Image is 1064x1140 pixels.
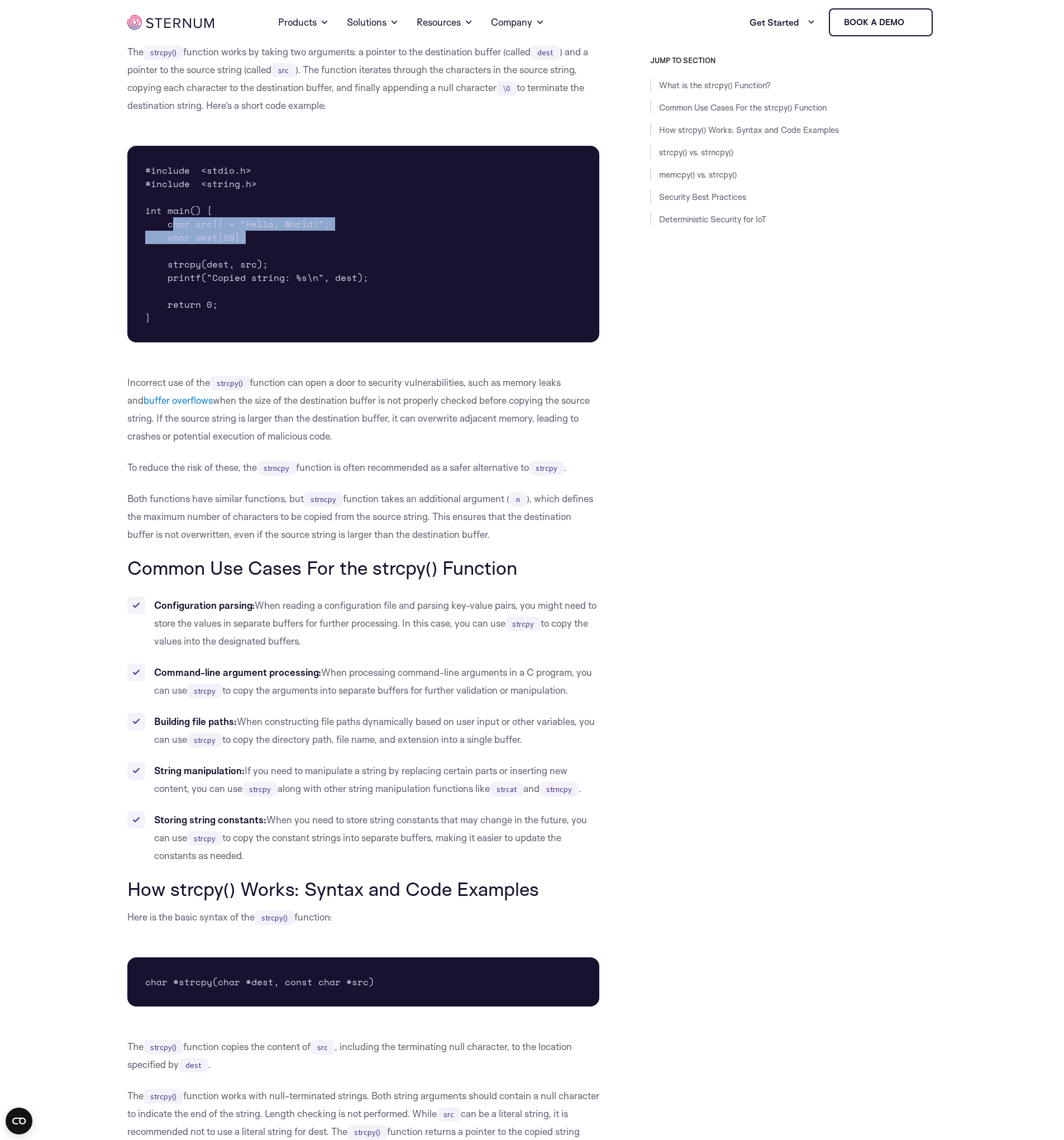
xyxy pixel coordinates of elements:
[255,910,294,925] code: strcpy()
[127,811,600,865] li: When you need to store string constants that may change in the future, you can use to copy the co...
[127,1038,600,1074] p: The function copies the content of , including the terminating null character, to the location sp...
[650,56,937,65] h3: JUMP TO SECTION
[144,1040,183,1055] code: strcpy()
[144,45,183,60] code: strcpy()
[144,1089,183,1104] code: strcpy()
[271,63,295,78] code: src
[127,762,600,798] li: If you need to manipulate a string by replacing certain parts or inserting new content, you can u...
[154,814,266,826] strong: Storing string constants:
[659,169,737,180] a: memcpy() vs. strcpy()
[529,461,564,475] code: strcpy
[127,459,600,476] p: To reduce the risk of these, the function is often recommended as a safer alternative to .
[659,147,733,158] a: strcpy() vs. strncpy()
[659,102,827,113] a: Common Use Cases For the strcpy() Function
[127,15,214,30] img: sternum iot
[127,664,600,699] li: When processing command-line arguments in a C program, you can use to copy the arguments into sep...
[210,376,250,390] code: strcpy()
[909,18,918,27] img: sternum iot
[347,2,399,42] a: Solutions
[829,8,933,36] a: Book a demo
[257,461,296,475] code: strncpy
[540,782,579,796] code: strncpy
[278,2,329,42] a: Products
[659,214,766,225] a: Deterministic Security for IoT
[127,597,600,650] li: When reading a configuration file and parsing key-value pairs, you might need to store the values...
[437,1107,461,1122] code: src
[311,1040,335,1055] code: src
[417,2,473,42] a: Resources
[154,716,237,727] strong: Building file paths:
[490,782,523,796] code: strcat
[659,192,746,202] a: Security Best Practices
[154,666,321,678] strong: Command-line argument processing:
[659,125,839,135] a: How strcpy() Works: Syntax and Code Examples
[491,2,545,42] a: Company
[127,146,600,342] pre: #include <stdio.h> #include <string.h> int main() { char src[] = "Hello, World!"; char dest[20]; ...
[144,394,213,406] a: buffer overflows
[127,43,600,115] p: The function works by taking two arguments: a pointer to the destination buffer (called ) and a p...
[127,490,600,543] p: Both functions have similar functions, but function takes an additional argument ( ), which defin...
[127,878,600,899] h2: How strcpy() Works: Syntax and Code Examples
[659,80,771,90] a: What is the strcpy() Function?
[127,374,600,445] p: Incorrect use of the function can open a door to security vulnerabilities, such as memory leaks a...
[154,765,245,776] strong: String manipulation:
[127,908,600,926] p: Here is the basic syntax of the function:
[304,492,343,507] code: strncpy
[187,684,222,698] code: strcpy
[750,11,815,34] a: Get Started
[6,1108,32,1134] button: Open CMP widget
[187,831,222,846] code: strcpy
[187,733,222,747] code: strcpy
[127,957,600,1007] pre: char *strcpy(char *dest, const char *src)
[127,713,600,748] li: When constructing file paths dynamically based on user input or other variables, you can use to c...
[127,557,600,578] h2: Common Use Cases For the strcpy() Function
[509,492,527,507] code: n
[154,599,255,611] strong: Configuration parsing:
[531,45,560,60] code: dest
[505,617,541,631] code: strcpy
[497,81,517,96] code: \0
[347,1125,387,1139] code: strcpy()
[242,782,278,796] code: strcpy
[179,1058,208,1072] code: dest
